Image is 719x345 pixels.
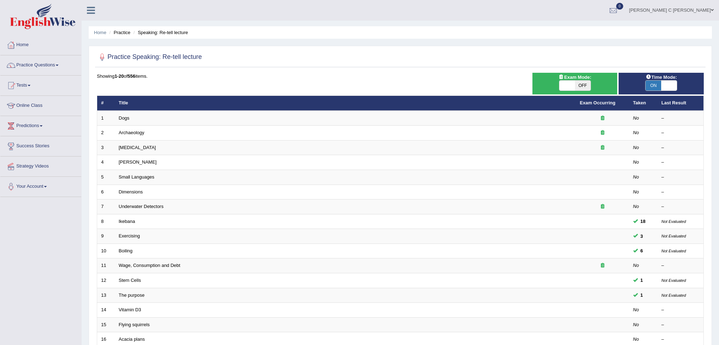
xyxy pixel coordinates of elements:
td: 5 [97,170,115,185]
em: No [633,307,639,312]
em: No [633,159,639,165]
span: You can still take this question [638,232,646,240]
a: [MEDICAL_DATA] [119,145,156,150]
a: [PERSON_NAME] [119,159,157,165]
b: 1-20 [115,73,124,79]
span: OFF [575,81,591,91]
a: Vitamin D3 [119,307,141,312]
em: No [633,174,639,180]
div: – [662,322,700,328]
th: Last Result [658,96,704,111]
div: – [662,159,700,166]
div: Exam occurring question [580,203,625,210]
a: Dimensions [119,189,143,195]
td: 14 [97,303,115,318]
div: – [662,174,700,181]
a: Dogs [119,115,129,121]
td: 8 [97,214,115,229]
div: – [662,189,700,196]
em: No [633,189,639,195]
h2: Practice Speaking: Re-tell lecture [97,52,202,62]
td: 7 [97,199,115,214]
li: Speaking: Re-tell lecture [132,29,188,36]
div: Show exams occurring in exams [532,73,618,94]
a: Stem Cells [119,278,141,283]
b: 556 [128,73,135,79]
small: Not Evaluated [662,249,686,253]
td: 12 [97,273,115,288]
a: Underwater Detectors [119,204,164,209]
li: Practice [107,29,130,36]
td: 10 [97,243,115,258]
a: Wage, Consumption and Debt [119,263,181,268]
td: 3 [97,140,115,155]
a: Practice Questions [0,55,81,73]
span: Time Mode: [643,73,680,81]
a: Exercising [119,233,140,239]
td: 9 [97,229,115,244]
td: 1 [97,111,115,126]
em: No [633,204,639,209]
div: Showing of items. [97,73,704,80]
th: Taken [629,96,658,111]
span: You can still take this question [638,291,646,299]
td: 4 [97,155,115,170]
a: Home [0,35,81,53]
a: Acacia plans [119,336,145,342]
small: Not Evaluated [662,234,686,238]
div: – [662,336,700,343]
td: 13 [97,288,115,303]
div: – [662,203,700,210]
a: Predictions [0,116,81,134]
em: No [633,336,639,342]
div: Exam occurring question [580,130,625,136]
span: 0 [616,3,623,10]
small: Not Evaluated [662,278,686,283]
td: 11 [97,258,115,273]
a: Strategy Videos [0,157,81,174]
a: Home [94,30,106,35]
span: You can still take this question [638,218,648,225]
div: – [662,115,700,122]
td: 6 [97,185,115,199]
div: – [662,144,700,151]
div: – [662,307,700,313]
div: – [662,130,700,136]
a: Tests [0,76,81,93]
a: Ikebana [119,219,135,224]
a: Flying squirrels [119,322,150,327]
td: 15 [97,317,115,332]
em: No [633,145,639,150]
span: OFF [677,81,692,91]
a: The purpose [119,292,145,298]
div: Exam occurring question [580,262,625,269]
td: 2 [97,126,115,141]
div: Exam occurring question [580,144,625,151]
div: Exam occurring question [580,115,625,122]
a: Boiling [119,248,133,253]
a: Exam Occurring [580,100,615,105]
a: Small Languages [119,174,154,180]
em: No [633,322,639,327]
small: Not Evaluated [662,219,686,224]
a: Online Class [0,96,81,114]
div: – [662,262,700,269]
em: No [633,130,639,135]
span: You can still take this question [638,247,646,254]
small: Not Evaluated [662,293,686,297]
span: ON [646,81,661,91]
a: Success Stories [0,136,81,154]
em: No [633,263,639,268]
em: No [633,115,639,121]
span: Exam Mode: [555,73,594,81]
span: You can still take this question [638,276,646,284]
a: Your Account [0,177,81,195]
a: Archaeology [119,130,144,135]
th: # [97,96,115,111]
th: Title [115,96,576,111]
